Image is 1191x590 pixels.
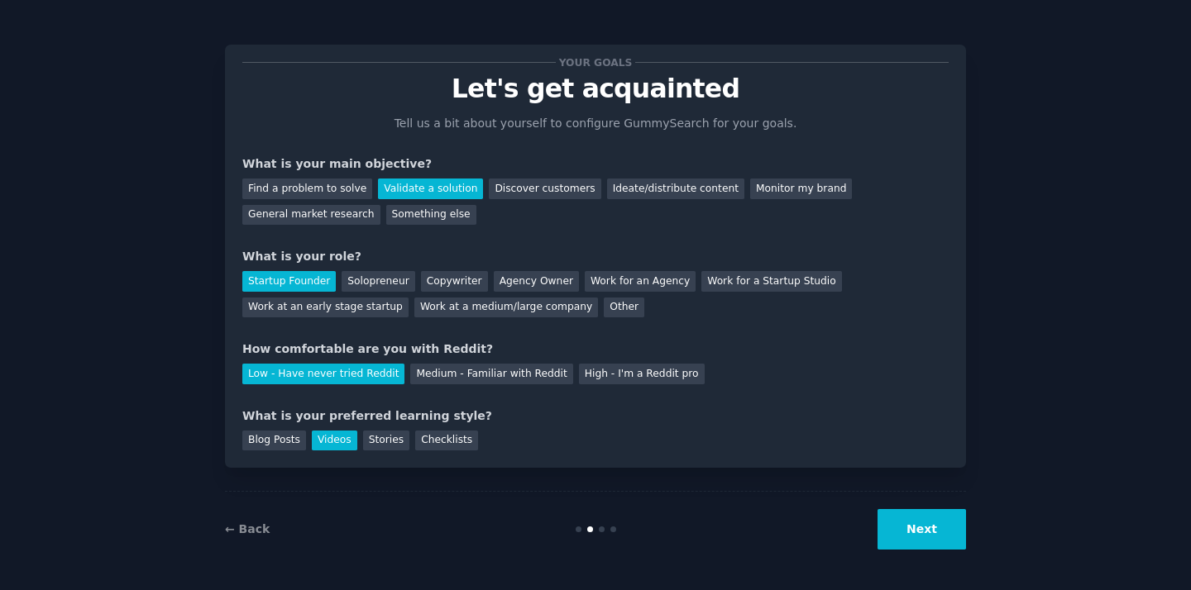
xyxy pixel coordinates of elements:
div: What is your preferred learning style? [242,407,949,425]
div: Work for an Agency [585,271,696,292]
p: Tell us a bit about yourself to configure GummySearch for your goals. [387,115,804,132]
div: Copywriter [421,271,488,292]
a: ← Back [225,522,270,535]
div: What is your role? [242,248,949,265]
div: General market research [242,205,380,226]
div: Work for a Startup Studio [701,271,841,292]
div: Blog Posts [242,431,306,451]
div: Something else [386,205,476,226]
div: Ideate/distribute content [607,178,744,199]
div: Startup Founder [242,271,336,292]
div: Discover customers [489,178,600,199]
div: Solopreneur [342,271,414,292]
button: Next [878,509,966,550]
div: Validate a solution [378,178,483,199]
div: Medium - Familiar with Reddit [410,364,572,384]
div: High - I'm a Reddit pro [579,364,705,384]
span: Your goals [556,54,635,71]
div: Work at an early stage startup [242,297,409,318]
div: Monitor my brand [750,178,852,199]
p: Let's get acquainted [242,74,949,103]
div: How comfortable are you with Reddit? [242,340,949,358]
div: Work at a medium/large company [414,297,598,318]
div: What is your main objective? [242,155,949,173]
div: Stories [363,431,409,451]
div: Other [604,297,644,318]
div: Videos [312,431,357,451]
div: Find a problem to solve [242,178,372,199]
div: Checklists [415,431,478,451]
div: Agency Owner [494,271,579,292]
div: Low - Have never tried Reddit [242,364,404,384]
